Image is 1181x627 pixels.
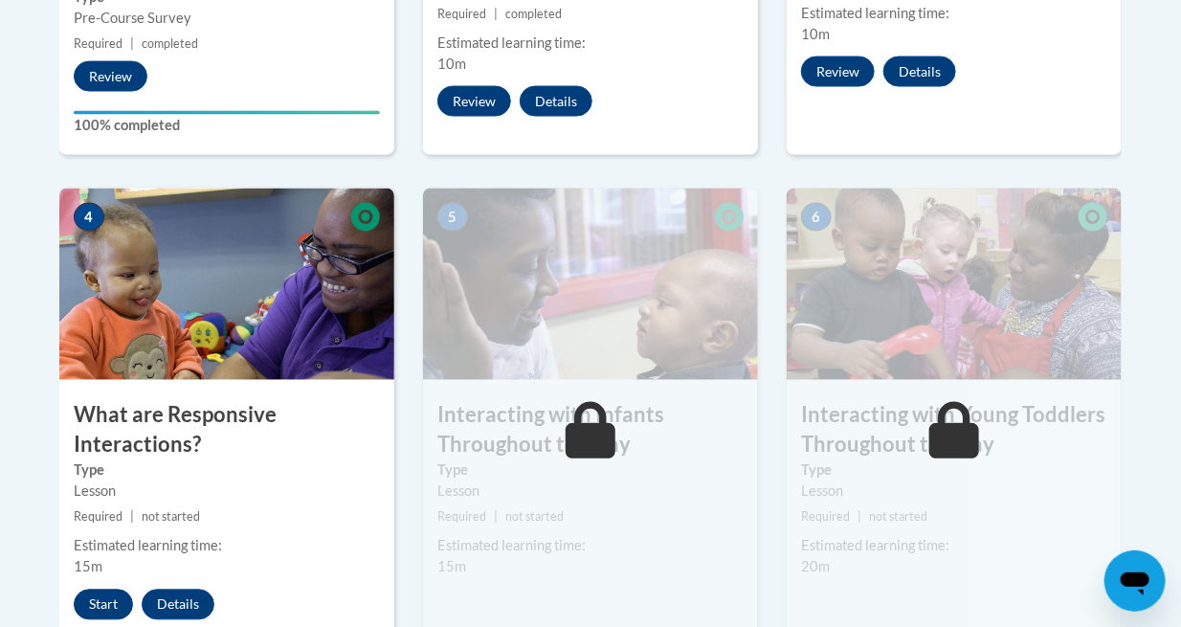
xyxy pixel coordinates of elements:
span: Required [437,7,486,21]
span: 5 [437,203,468,232]
button: Details [883,56,956,87]
span: 15m [74,559,102,575]
span: | [130,36,134,51]
span: not started [142,510,200,525]
span: 15m [437,559,466,575]
span: completed [142,36,198,51]
div: Estimated learning time: [801,3,1107,24]
span: 6 [801,203,832,232]
div: Lesson [74,481,380,503]
button: Details [520,86,592,117]
h3: What are Responsive Interactions? [59,401,394,460]
span: Required [801,510,850,525]
span: Required [74,510,123,525]
div: Lesson [801,481,1107,503]
iframe: Button to launch messaging window [1104,550,1166,612]
span: | [130,510,134,525]
img: Course Image [59,189,394,380]
span: Required [437,510,486,525]
button: Review [801,56,875,87]
div: Estimated learning time: [437,33,744,54]
span: not started [869,510,927,525]
label: Type [801,460,1107,481]
img: Course Image [787,189,1122,380]
div: Estimated learning time: [74,536,380,557]
span: | [858,510,861,525]
span: Required [74,36,123,51]
span: 4 [74,203,104,232]
span: 10m [437,56,466,72]
span: not started [505,510,564,525]
h3: Interacting with Young Toddlers Throughout the Day [787,401,1122,460]
span: | [494,510,498,525]
div: Your progress [74,111,380,115]
button: Start [74,590,133,620]
div: Estimated learning time: [801,536,1107,557]
span: | [494,7,498,21]
div: Pre-Course Survey [74,8,380,29]
button: Details [142,590,214,620]
img: Course Image [423,189,758,380]
label: Type [74,460,380,481]
div: Lesson [437,481,744,503]
button: Review [437,86,511,117]
div: Estimated learning time: [437,536,744,557]
label: 100% completed [74,115,380,136]
span: 10m [801,26,830,42]
h3: Interacting with Infants Throughout the Day [423,401,758,460]
span: completed [505,7,562,21]
label: Type [437,460,744,481]
span: 20m [801,559,830,575]
button: Review [74,61,147,92]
